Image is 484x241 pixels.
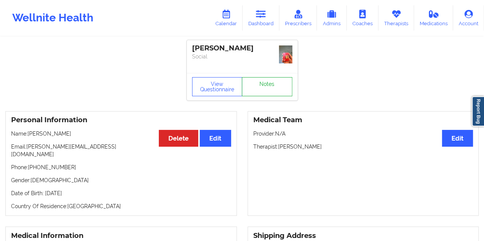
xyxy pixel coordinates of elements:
[279,45,292,63] img: 9ca509e1-a2f0-4846-957b-3a9198ac2bac_32B7E136-B223-4118-A45D-D9D5011CB53A.png
[11,176,231,184] p: Gender: [DEMOGRAPHIC_DATA]
[242,77,292,96] a: Notes
[279,5,317,31] a: Prescribers
[11,189,231,197] p: Date of Birth: [DATE]
[472,96,484,126] a: Report Bug
[200,130,231,146] button: Edit
[11,130,231,137] p: Name: [PERSON_NAME]
[414,5,453,31] a: Medications
[253,143,473,150] p: Therapist: [PERSON_NAME]
[253,116,473,125] h3: Medical Team
[210,5,243,31] a: Calendar
[378,5,414,31] a: Therapists
[253,231,473,240] h3: Shipping Address
[11,202,231,210] p: Country Of Residence: [GEOGRAPHIC_DATA]
[192,53,292,60] p: Social
[192,44,292,53] div: [PERSON_NAME]
[159,130,198,146] button: Delete
[253,130,473,137] p: Provider: N/A
[11,231,231,240] h3: Medical Information
[192,77,243,96] button: View Questionnaire
[317,5,347,31] a: Admins
[11,143,231,158] p: Email: [PERSON_NAME][EMAIL_ADDRESS][DOMAIN_NAME]
[11,116,231,125] h3: Personal Information
[347,5,378,31] a: Coaches
[453,5,484,31] a: Account
[11,163,231,171] p: Phone: [PHONE_NUMBER]
[442,130,473,146] button: Edit
[243,5,279,31] a: Dashboard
